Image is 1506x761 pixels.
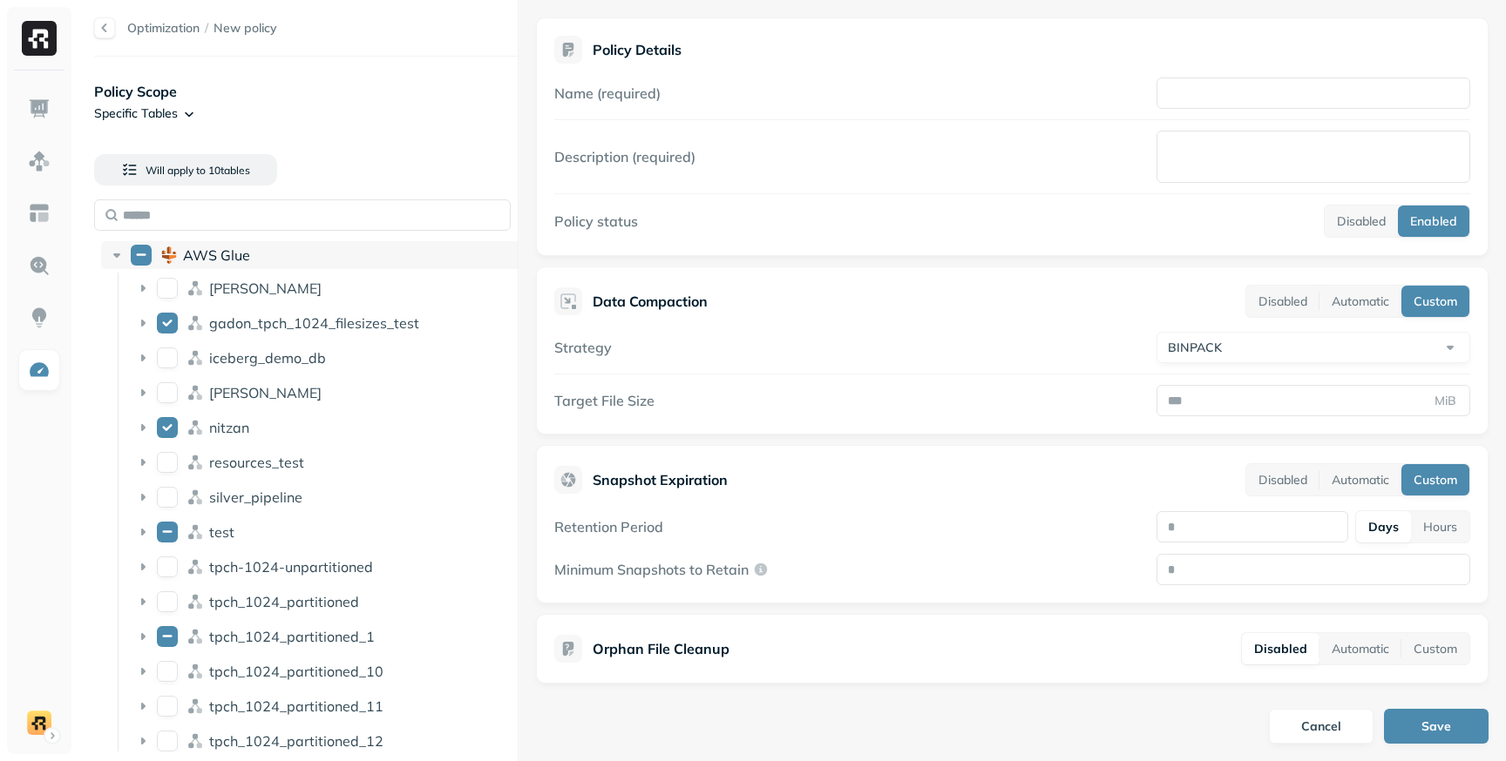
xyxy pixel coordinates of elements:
[127,692,524,720] div: tpch_1024_partitioned_11tpch_1024_partitioned_11
[209,279,322,297] p: dean
[94,81,518,102] p: Policy Scope
[28,202,51,225] img: Asset Explorer
[593,469,728,490] p: Snapshot Expiration
[157,417,178,438] button: nitzan
[28,150,51,172] img: Assets
[205,20,208,37] p: /
[127,309,524,337] div: gadon_tpch_1024_filesizes_testgadon_tpch_1024_filesizes_test
[127,483,524,511] div: silver_pipelinesilver_pipeline
[94,105,178,122] p: Specific Tables
[1319,464,1401,495] button: Automatic
[209,279,322,297] span: [PERSON_NAME]
[28,254,51,277] img: Query Explorer
[157,382,178,403] button: lee
[28,306,51,329] img: Insights
[209,628,375,645] p: tpch_1024_partitioned_1
[209,558,373,576] p: tpch-1024-unpartitioned
[127,20,200,36] a: Optimization
[209,384,322,401] span: [PERSON_NAME]
[183,246,250,264] p: AWS Glue
[554,518,663,535] label: Retention Period
[157,313,178,333] button: gadon_tpch_1024_filesizes_test
[157,661,178,682] button: tpch_1024_partitioned_10
[593,41,682,58] p: Policy Details
[127,20,277,37] nav: breadcrumb
[127,727,524,755] div: tpch_1024_partitioned_12tpch_1024_partitioned_12
[554,561,749,578] p: Minimum Snapshots to Retain
[27,710,51,735] img: demo
[157,626,178,647] button: tpch_1024_partitioned_1
[209,523,234,541] p: test
[1246,286,1319,317] button: Disabled
[157,522,178,542] button: test
[157,278,178,299] button: dean
[209,697,383,715] span: tpch_1024_partitioned_11
[209,314,419,332] p: gadon_tpch_1024_filesizes_test
[554,84,661,102] label: Name (required)
[209,349,326,367] p: iceberg_demo_db
[127,448,524,476] div: resources_testresources_test
[1401,633,1469,664] button: Custom
[554,212,638,230] label: Policy status
[127,414,524,441] div: nitzannitzan
[209,384,322,401] p: lee
[127,344,524,372] div: iceberg_demo_dbiceberg_demo_db
[214,20,277,37] span: New policy
[127,623,524,650] div: tpch_1024_partitioned_1tpch_1024_partitioned_1
[209,454,304,471] p: resources_test
[1325,205,1398,237] button: Disabled
[157,487,178,508] button: silver_pipeline
[146,164,206,177] span: Will apply to
[554,339,612,356] label: Strategy
[127,379,524,407] div: lee[PERSON_NAME]
[22,21,57,56] img: Ryft
[554,148,695,165] label: Description (required)
[1401,286,1469,317] button: Custom
[209,419,249,436] p: nitzan
[209,732,383,750] p: tpch_1024_partitioned_12
[206,164,250,177] span: 10 table s
[157,696,178,717] button: tpch_1024_partitioned_11
[1398,205,1469,237] button: Enabled
[1319,286,1401,317] button: Automatic
[1242,633,1319,664] button: Disabled
[127,274,524,302] div: dean[PERSON_NAME]
[1384,709,1489,744] button: Save
[554,392,655,409] label: Target File Size
[1319,633,1401,664] button: Automatic
[101,241,523,269] div: AWS GlueAWS Glue
[157,731,178,751] button: tpch_1024_partitioned_12
[593,638,729,659] p: Orphan File Cleanup
[1401,464,1469,495] button: Custom
[209,663,383,680] p: tpch_1024_partitioned_10
[127,657,524,685] div: tpch_1024_partitioned_10tpch_1024_partitioned_10
[1356,511,1411,542] button: Days
[131,245,152,266] button: AWS Glue
[593,291,708,312] p: Data Compaction
[209,593,359,610] p: tpch_1024_partitioned
[28,359,51,381] img: Optimization
[127,518,524,546] div: testtest
[157,591,178,612] button: tpch_1024_partitioned
[157,347,178,368] button: iceberg_demo_db
[28,98,51,120] img: Dashboard
[1269,709,1374,744] button: Cancel
[209,488,302,506] p: silver_pipeline
[1246,464,1319,495] button: Disabled
[127,588,524,616] div: tpch_1024_partitionedtpch_1024_partitioned
[127,553,524,581] div: tpch-1024-unpartitionedtpch-1024-unpartitioned
[157,556,178,577] button: tpch-1024-unpartitioned
[157,452,178,473] button: resources_test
